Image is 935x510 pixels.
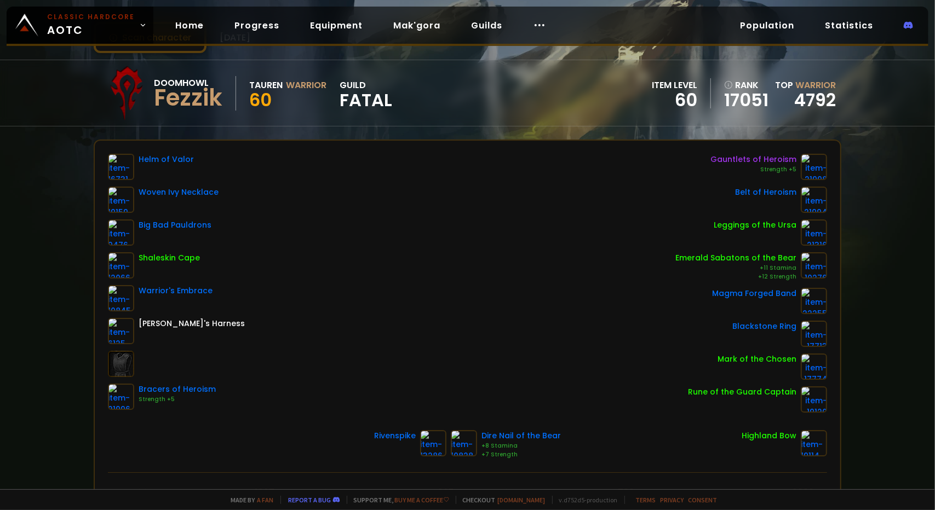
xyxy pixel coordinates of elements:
[395,496,449,504] a: Buy me a coffee
[286,78,326,92] div: Warrior
[661,486,688,500] div: Armor
[675,273,796,281] div: +12 Strength
[636,496,656,504] a: Terms
[456,496,546,504] span: Checkout
[661,496,684,504] a: Privacy
[801,219,827,246] img: item-21316
[47,12,135,22] small: Classic Hardcore
[108,384,134,410] img: item-21996
[712,288,796,299] div: Magma Forged Band
[226,14,288,37] a: Progress
[710,154,796,165] div: Gauntlets of Heroism
[420,430,446,456] img: item-13286
[451,430,477,456] img: item-10828
[340,92,392,108] span: Fatal
[801,252,827,279] img: item-10276
[801,321,827,347] img: item-17713
[225,496,274,504] span: Made by
[498,496,546,504] a: [DOMAIN_NAME]
[154,76,222,90] div: Doomhowl
[481,430,561,442] div: Dire Nail of the Bear
[108,285,134,311] img: item-10845
[792,486,814,500] div: 3999
[252,486,274,500] div: 4367
[139,219,211,231] div: Big Bad Pauldrons
[154,90,222,106] div: Fezzik
[688,386,796,398] div: Rune of the Guard Captain
[374,430,416,442] div: Rivenspike
[714,219,796,231] div: Leggings of the Ursa
[801,154,827,180] img: item-21998
[139,318,245,329] div: [PERSON_NAME]'s Harness
[675,264,796,273] div: +11 Stamina
[718,353,796,365] div: Mark of the Chosen
[347,496,449,504] span: Support me,
[139,384,216,395] div: Bracers of Heroism
[301,14,371,37] a: Equipment
[652,92,697,108] div: 60
[139,154,194,165] div: Helm of Valor
[735,187,796,198] div: Belt of Heroism
[481,486,540,500] div: Attack Power
[801,430,827,456] img: item-19114
[552,496,618,504] span: v. d752d5 - production
[481,450,561,459] div: +7 Strength
[801,386,827,413] img: item-19120
[732,321,796,332] div: Blackstone Ring
[385,14,449,37] a: Mak'gora
[139,395,216,404] div: Strength +5
[801,353,827,380] img: item-17774
[462,14,511,37] a: Guilds
[675,252,796,264] div: Emerald Sabatons of the Bear
[108,252,134,279] img: item-12066
[438,486,455,500] div: 265
[795,79,836,91] span: Warrior
[249,88,272,112] span: 60
[108,219,134,246] img: item-9476
[801,288,827,314] img: item-22255
[108,187,134,213] img: item-19159
[139,187,219,198] div: Woven Ivy Necklace
[618,486,634,500] div: 730
[794,88,836,112] a: 4792
[301,486,339,500] div: Stamina
[816,14,882,37] a: Statistics
[108,154,134,180] img: item-16731
[742,430,796,442] div: Highland Bow
[481,442,561,450] div: +8 Stamina
[689,496,718,504] a: Consent
[724,92,768,108] a: 17051
[652,78,697,92] div: item level
[47,12,135,38] span: AOTC
[775,78,836,92] div: Top
[167,14,213,37] a: Home
[121,486,150,500] div: Health
[710,165,796,174] div: Strength +5
[340,78,392,108] div: guild
[108,318,134,344] img: item-6125
[249,78,283,92] div: Tauren
[139,285,213,297] div: Warrior's Embrace
[724,78,768,92] div: rank
[7,7,153,44] a: Classic HardcoreAOTC
[289,496,331,504] a: Report a bug
[801,187,827,213] img: item-21994
[731,14,803,37] a: Population
[257,496,274,504] a: a fan
[139,252,200,264] div: Shaleskin Cape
